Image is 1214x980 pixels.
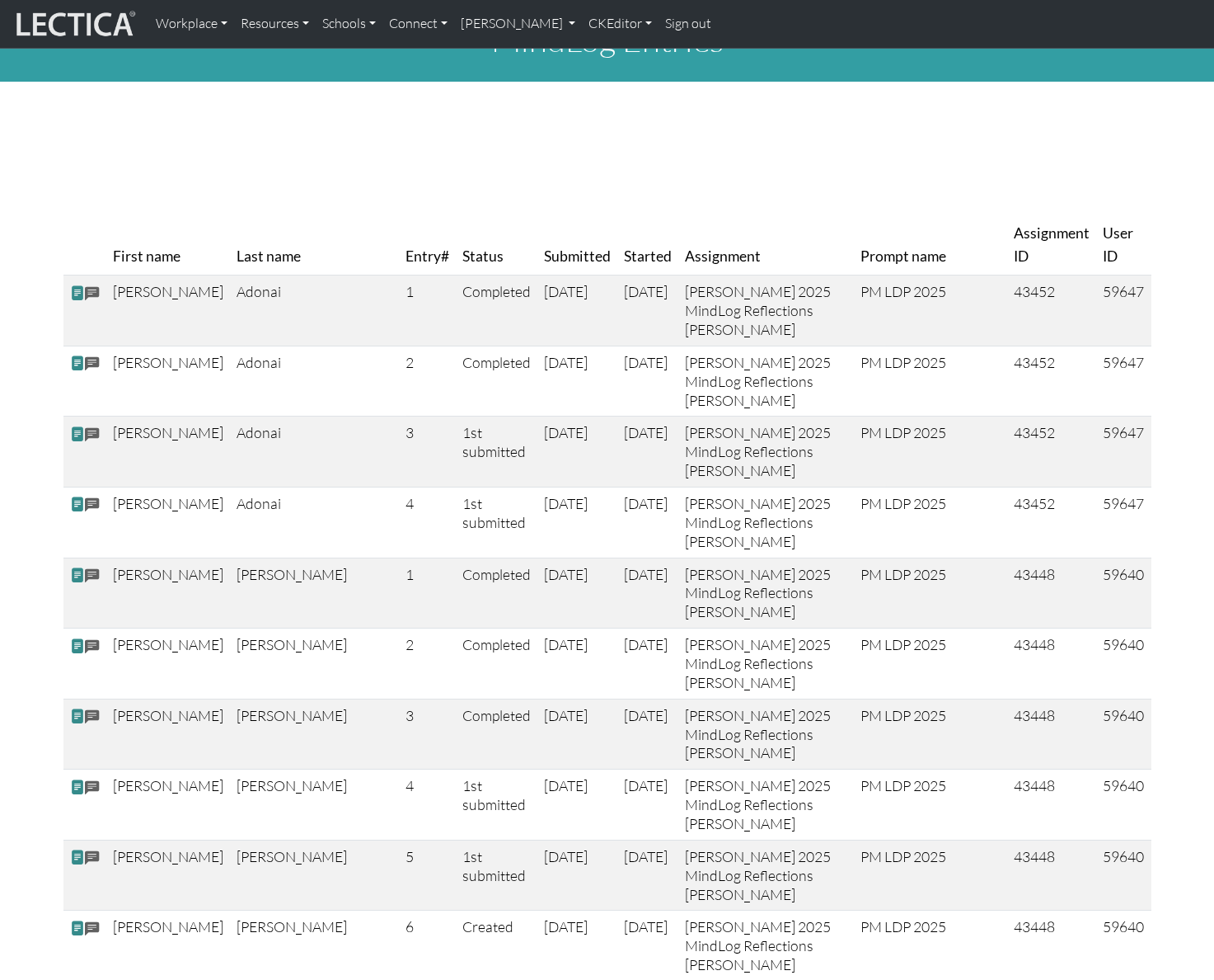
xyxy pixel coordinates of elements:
[1096,558,1151,629] td: 59640
[1096,417,1151,488] td: 59647
[399,417,456,488] td: 3
[399,346,456,417] td: 2
[70,708,85,725] span: view
[617,629,678,700] td: [DATE]
[456,558,537,629] td: Completed
[85,284,100,303] span: comments
[582,7,659,41] a: CKEditor
[617,276,678,346] td: [DATE]
[1096,215,1151,276] th: User ID
[1007,699,1096,770] td: 43448
[678,417,854,488] td: [PERSON_NAME] 2025 MindLog Reflections [PERSON_NAME]
[70,920,85,937] span: view
[854,629,1007,700] td: PM LDP 2025
[1096,346,1151,417] td: 59647
[1096,487,1151,558] td: 59647
[85,849,100,868] span: comments
[399,558,456,629] td: 1
[854,417,1007,488] td: PM LDP 2025
[230,770,399,841] td: [PERSON_NAME]
[230,699,399,770] td: [PERSON_NAME]
[106,840,230,911] td: [PERSON_NAME]
[106,770,230,841] td: [PERSON_NAME]
[106,346,230,417] td: [PERSON_NAME]
[1007,558,1096,629] td: 43448
[456,276,537,346] td: Completed
[1007,487,1096,558] td: 43452
[230,840,399,911] td: [PERSON_NAME]
[854,215,1007,276] th: Prompt name
[106,276,230,346] td: [PERSON_NAME]
[382,7,454,41] a: Connect
[316,7,382,41] a: Schools
[1007,629,1096,700] td: 43448
[1096,770,1151,841] td: 59640
[234,7,316,41] a: Resources
[399,629,456,700] td: 2
[230,276,399,346] td: Adonai
[854,699,1007,770] td: PM LDP 2025
[678,699,854,770] td: [PERSON_NAME] 2025 MindLog Reflections [PERSON_NAME]
[617,417,678,488] td: [DATE]
[537,487,617,558] td: [DATE]
[1007,417,1096,488] td: 43452
[456,215,537,276] th: Status
[454,7,582,41] a: [PERSON_NAME]
[854,770,1007,841] td: PM LDP 2025
[230,346,399,417] td: Adonai
[1007,215,1096,276] th: Assignment ID
[70,637,85,654] span: view
[537,417,617,488] td: [DATE]
[678,346,854,417] td: [PERSON_NAME] 2025 MindLog Reflections [PERSON_NAME]
[85,778,100,797] span: comments
[70,355,85,372] span: view
[617,770,678,841] td: [DATE]
[230,629,399,700] td: [PERSON_NAME]
[1096,276,1151,346] td: 59647
[1007,770,1096,841] td: 43448
[106,215,230,276] th: First name
[1007,840,1096,911] td: 43448
[1096,629,1151,700] td: 59640
[1096,840,1151,911] td: 59640
[537,699,617,770] td: [DATE]
[230,487,399,558] td: Adonai
[399,487,456,558] td: 4
[854,558,1007,629] td: PM LDP 2025
[617,840,678,911] td: [DATE]
[106,558,230,629] td: [PERSON_NAME]
[678,840,854,911] td: [PERSON_NAME] 2025 MindLog Reflections [PERSON_NAME]
[537,629,617,700] td: [DATE]
[1007,346,1096,417] td: 43452
[617,487,678,558] td: [DATE]
[617,215,678,276] th: Started
[456,346,537,417] td: Completed
[85,920,100,939] span: comments
[456,629,537,700] td: Completed
[617,699,678,770] td: [DATE]
[617,346,678,417] td: [DATE]
[659,7,718,41] a: Sign out
[399,699,456,770] td: 3
[537,770,617,841] td: [DATE]
[854,346,1007,417] td: PM LDP 2025
[85,496,100,515] span: comments
[617,558,678,629] td: [DATE]
[70,426,85,443] span: view
[1096,699,1151,770] td: 59640
[537,215,617,276] th: Submitted
[456,770,537,841] td: 1st submitted
[106,417,230,488] td: [PERSON_NAME]
[230,417,399,488] td: Adonai
[678,558,854,629] td: [PERSON_NAME] 2025 MindLog Reflections [PERSON_NAME]
[230,215,399,276] th: Last name
[70,284,85,301] span: view
[12,8,136,40] img: lecticalive
[106,487,230,558] td: [PERSON_NAME]
[678,770,854,841] td: [PERSON_NAME] 2025 MindLog Reflections [PERSON_NAME]
[537,558,617,629] td: [DATE]
[106,629,230,700] td: [PERSON_NAME]
[85,637,100,656] span: comments
[70,849,85,866] span: view
[70,567,85,584] span: view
